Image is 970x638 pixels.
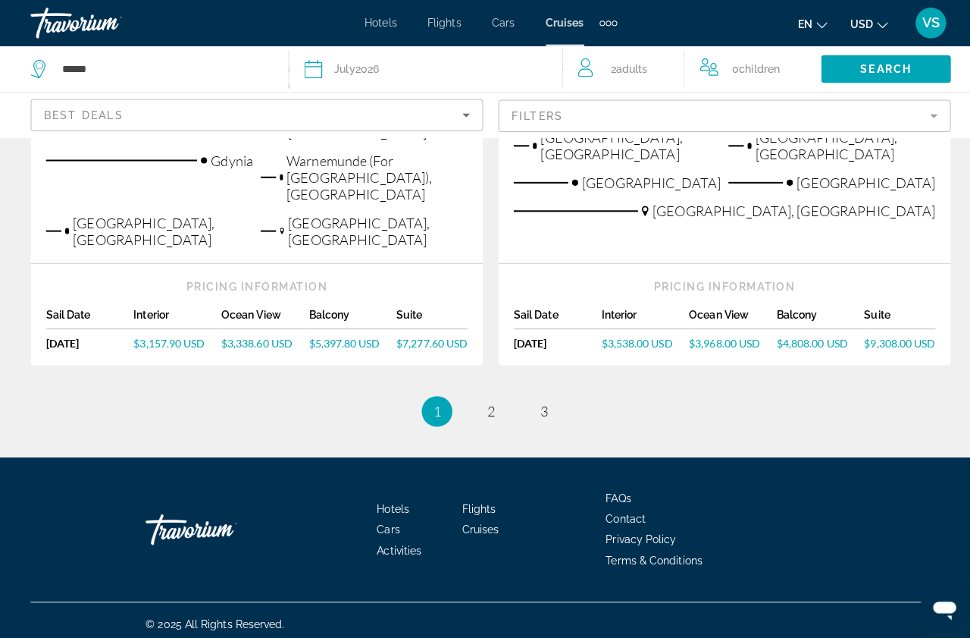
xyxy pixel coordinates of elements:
[556,46,812,91] button: Travelers: 2 adults, 0 children
[724,58,771,79] span: 0
[132,333,218,346] a: $3,157.90 USD
[787,172,925,189] span: [GEOGRAPHIC_DATA]
[768,333,854,346] a: $4,808.00 USD
[594,305,681,325] div: Interior
[599,527,668,539] a: Privacy Policy
[132,333,202,346] span: $3,157.90 USD
[30,391,940,422] nav: Pagination
[373,538,417,550] a: Activities
[392,333,462,346] a: $7,277.60 USD
[508,305,594,325] div: Sail Date
[45,333,132,346] div: [DATE]
[812,55,940,82] button: Search
[746,127,925,161] span: [GEOGRAPHIC_DATA], [GEOGRAPHIC_DATA]
[493,98,940,131] button: Filter
[508,276,925,290] div: Pricing Information
[330,62,351,74] span: July
[840,18,863,30] span: USD
[285,212,462,245] span: [GEOGRAPHIC_DATA], [GEOGRAPHIC_DATA]
[45,305,132,325] div: Sail Date
[373,517,396,530] a: Cars
[681,333,768,346] a: $3,968.00 USD
[840,13,878,35] button: Change currency
[575,172,712,189] span: [GEOGRAPHIC_DATA]
[768,333,838,346] span: $4,808.00 USD
[789,13,818,35] button: Change language
[900,7,940,39] button: User Menu
[219,333,305,346] a: $3,338.60 USD
[144,611,281,623] span: © 2025 All Rights Reserved.
[301,46,540,91] button: July2026
[457,517,493,530] a: Cruises
[534,398,542,415] span: 3
[599,548,694,560] a: Terms & Conditions
[305,333,376,346] span: $5,397.80 USD
[789,18,803,30] span: en
[594,333,665,346] span: $3,538.00 USD
[144,501,296,546] a: Travorium
[72,212,250,245] span: [GEOGRAPHIC_DATA], [GEOGRAPHIC_DATA]
[330,58,374,79] div: 2026
[487,17,509,29] a: Cars
[45,276,462,290] div: Pricing Information
[428,398,436,415] span: 1
[909,577,958,626] iframe: Button to launch messaging window
[912,15,929,30] span: VS
[768,305,854,325] div: Balcony
[599,486,624,498] a: FAQs
[43,105,465,123] mat-select: Sort by
[219,333,289,346] span: $3,338.60 USD
[392,305,462,325] div: Suite
[603,58,640,79] span: 2
[540,17,577,29] a: Cruises
[850,62,902,74] span: Search
[599,507,638,519] a: Contact
[361,17,393,29] a: Hotels
[283,150,462,200] span: Warnemunde (For [GEOGRAPHIC_DATA]), [GEOGRAPHIC_DATA]
[219,305,305,325] div: Ocean View
[305,333,392,346] a: $5,397.80 USD
[681,333,752,346] span: $3,968.00 USD
[30,3,182,42] a: Travorium
[132,305,218,325] div: Interior
[534,127,712,161] span: [GEOGRAPHIC_DATA], [GEOGRAPHIC_DATA]
[731,62,771,74] span: Children
[594,333,681,346] a: $3,538.00 USD
[373,497,405,509] a: Hotels
[481,398,489,415] span: 2
[681,305,768,325] div: Ocean View
[423,17,456,29] a: Flights
[854,333,925,346] a: $9,308.00 USD
[645,200,925,217] span: [GEOGRAPHIC_DATA], [GEOGRAPHIC_DATA]
[593,11,610,35] button: Extra navigation items
[508,333,594,346] div: [DATE]
[305,305,392,325] div: Balcony
[854,305,925,325] div: Suite
[208,150,250,167] span: Gdynia
[609,62,640,74] span: Adults
[457,497,490,509] a: Flights
[43,108,122,120] span: Best Deals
